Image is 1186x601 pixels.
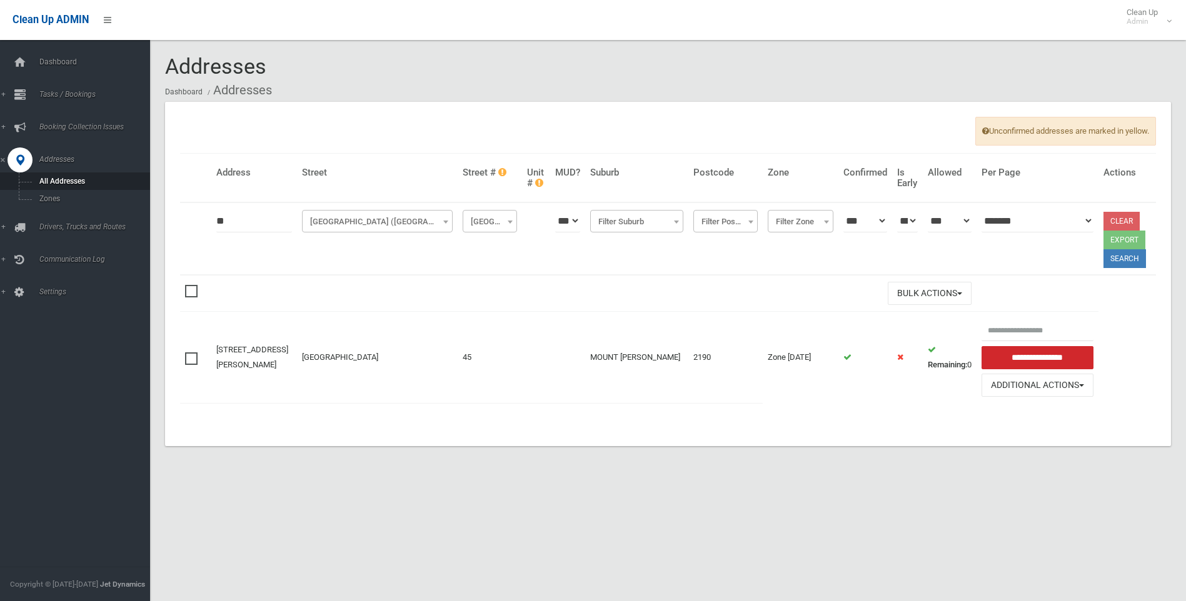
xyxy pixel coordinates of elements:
[527,167,545,188] h4: Unit #
[165,54,266,79] span: Addresses
[36,90,159,99] span: Tasks / Bookings
[590,210,684,232] span: Filter Suburb
[1103,212,1140,231] a: Clear
[302,167,453,178] h4: Street
[1103,249,1146,268] button: Search
[688,312,763,403] td: 2190
[771,213,830,231] span: Filter Zone
[36,155,159,164] span: Addresses
[590,167,684,178] h4: Suburb
[1120,7,1170,26] span: Clean Up
[216,167,292,178] h4: Address
[1103,167,1151,178] h4: Actions
[768,167,833,178] h4: Zone
[36,122,159,131] span: Booking Collection Issues
[204,79,272,102] li: Addresses
[555,167,580,178] h4: MUD?
[843,167,887,178] h4: Confirmed
[36,57,159,66] span: Dashboard
[1127,17,1158,26] small: Admin
[975,117,1156,146] span: Unconfirmed addresses are marked in yellow.
[36,255,159,264] span: Communication Log
[768,210,833,232] span: Filter Zone
[458,312,522,403] td: 45
[302,210,453,232] span: Prairie Vale Road (MOUNT LEWIS)
[693,167,758,178] h4: Postcode
[928,360,967,369] strong: Remaining:
[463,167,517,178] h4: Street #
[100,580,145,589] strong: Jet Dynamics
[696,213,755,231] span: Filter Postcode
[297,312,458,403] td: [GEOGRAPHIC_DATA]
[693,210,758,232] span: Filter Postcode
[928,167,972,178] h4: Allowed
[165,87,203,96] a: Dashboard
[585,312,689,403] td: MOUNT [PERSON_NAME]
[10,580,98,589] span: Copyright © [DATE]-[DATE]
[305,213,450,231] span: Prairie Vale Road (MOUNT LEWIS)
[1103,231,1145,249] button: Export
[593,213,681,231] span: Filter Suburb
[36,194,149,203] span: Zones
[463,210,517,232] span: Filter Street #
[982,167,1093,178] h4: Per Page
[216,345,288,369] a: [STREET_ADDRESS][PERSON_NAME]
[13,14,89,26] span: Clean Up ADMIN
[763,312,838,403] td: Zone [DATE]
[36,222,159,231] span: Drivers, Trucks and Routes
[36,177,149,186] span: All Addresses
[36,287,159,296] span: Settings
[923,312,977,403] td: 0
[897,167,918,188] h4: Is Early
[466,213,514,231] span: Filter Street #
[888,282,972,305] button: Bulk Actions
[982,374,1093,397] button: Additional Actions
